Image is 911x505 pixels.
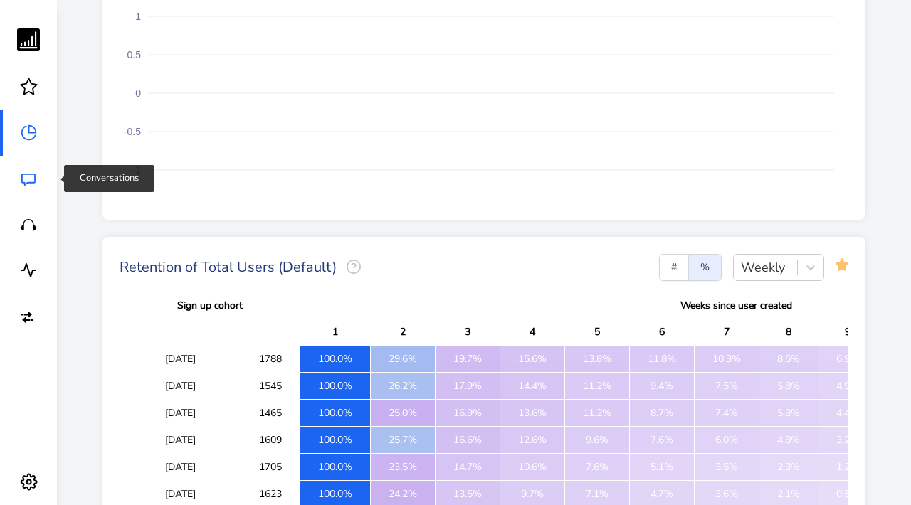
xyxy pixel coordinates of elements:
button: % [688,254,722,281]
td: 6.0% [695,427,759,454]
td: 7.5% [695,373,759,400]
td: 9.4% [630,373,695,400]
td: 2.3% [759,454,818,481]
td: 5.8% [759,400,818,427]
td: 12.6% [500,427,565,454]
td: 17.9% [436,373,500,400]
text: -0.5 [124,126,141,137]
td: 16.9% [436,400,500,427]
td: [DATE] [120,454,241,481]
td: 14.4% [500,373,565,400]
td: 25.0% [371,400,436,427]
td: 23.5% [371,454,436,481]
th: 2 [371,319,436,346]
div: Weekly [741,258,785,277]
td: 10.3% [695,346,759,373]
td: [DATE] [120,400,241,427]
td: 100.0% [300,346,371,373]
td: 1545 [241,373,300,400]
td: 11.2% [565,400,630,427]
td: 26.2% [371,373,436,400]
th: Sign up cohort [120,292,300,319]
td: 1465 [241,400,300,427]
td: 16.6% [436,427,500,454]
td: 10.6% [500,454,565,481]
td: 8.5% [759,346,818,373]
button: # [659,254,689,281]
text: -1 [132,164,142,176]
td: [DATE] [120,373,241,400]
td: [DATE] [120,346,241,373]
text: 0.5 [127,49,142,60]
td: 6.9% [818,346,878,373]
td: 4.4% [818,400,878,427]
th: 3 [436,319,500,346]
td: 1788 [241,346,300,373]
td: 25.7% [371,427,436,454]
td: 7.4% [695,400,759,427]
th: 8 [759,319,818,346]
th: 7 [695,319,759,346]
td: 11.2% [565,373,630,400]
td: 3.5% [695,454,759,481]
th: 6 [630,319,695,346]
td: 100.0% [300,400,371,427]
td: 7.6% [630,427,695,454]
td: 15.6% [500,346,565,373]
td: 100.0% [300,373,371,400]
th: 1 [300,319,371,346]
td: [DATE] [120,427,241,454]
td: 13.6% [500,400,565,427]
td: 13.8% [565,346,630,373]
td: 5.1% [630,454,695,481]
th: 9 [818,319,878,346]
td: 1705 [241,454,300,481]
td: 9.6% [565,427,630,454]
td: 4.9% [818,373,878,400]
th: 5 [565,319,630,346]
th: 4 [500,319,565,346]
td: 4.8% [759,427,818,454]
text: 0 [135,87,141,99]
td: 1609 [241,427,300,454]
td: 3.2% [818,427,878,454]
td: 11.8% [630,346,695,373]
td: 8.7% [630,400,695,427]
td: 1.2% [818,454,878,481]
td: 29.6% [371,346,436,373]
td: 5.8% [759,373,818,400]
text: 1 [135,11,141,22]
td: 100.0% [300,454,371,481]
span: Retention of Total Users (Default) [120,257,362,277]
td: 14.7% [436,454,500,481]
td: 100.0% [300,427,371,454]
td: 19.7% [436,346,500,373]
td: 7.6% [565,454,630,481]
